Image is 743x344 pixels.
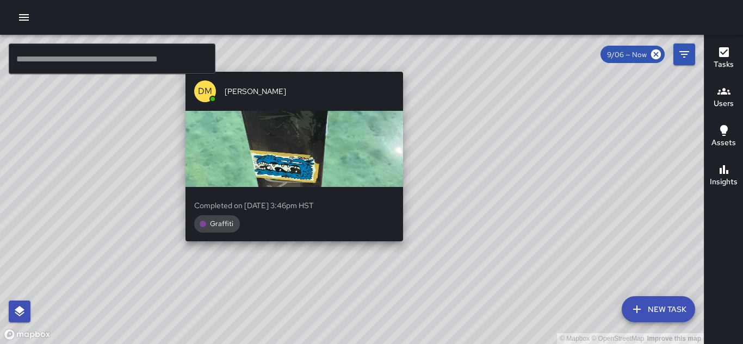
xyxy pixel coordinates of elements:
[194,200,394,211] p: Completed on [DATE] 3:46pm HST
[225,86,394,97] span: [PERSON_NAME]
[600,46,665,63] div: 9/06 — Now
[704,39,743,78] button: Tasks
[600,50,653,59] span: 9/06 — Now
[704,78,743,117] button: Users
[711,137,736,149] h6: Assets
[622,296,695,322] button: New Task
[203,219,240,228] span: Graffiti
[714,98,734,110] h6: Users
[185,72,403,241] button: DM[PERSON_NAME]Completed on [DATE] 3:46pm HSTGraffiti
[704,157,743,196] button: Insights
[704,117,743,157] button: Assets
[710,176,738,188] h6: Insights
[198,85,212,98] p: DM
[714,59,734,71] h6: Tasks
[673,43,695,65] button: Filters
